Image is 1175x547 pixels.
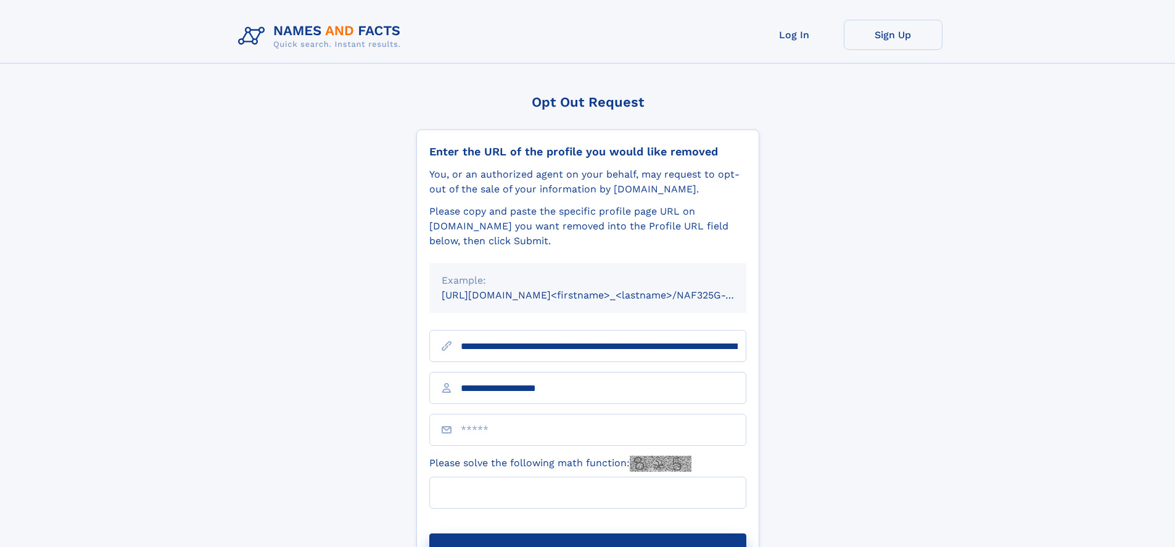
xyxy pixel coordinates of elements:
[429,204,746,249] div: Please copy and paste the specific profile page URL on [DOMAIN_NAME] you want removed into the Pr...
[233,20,411,53] img: Logo Names and Facts
[745,20,844,50] a: Log In
[416,94,759,110] div: Opt Out Request
[844,20,942,50] a: Sign Up
[442,289,770,301] small: [URL][DOMAIN_NAME]<firstname>_<lastname>/NAF325G-xxxxxxxx
[429,167,746,197] div: You, or an authorized agent on your behalf, may request to opt-out of the sale of your informatio...
[429,145,746,158] div: Enter the URL of the profile you would like removed
[442,273,734,288] div: Example:
[429,456,691,472] label: Please solve the following math function:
